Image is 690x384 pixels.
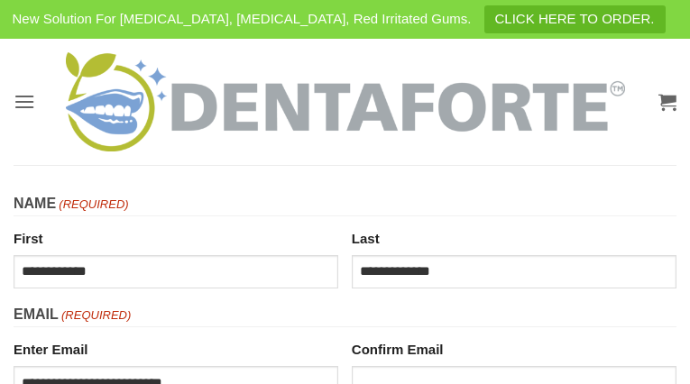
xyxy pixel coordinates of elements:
[14,334,338,361] label: Enter Email
[352,334,676,361] label: Confirm Email
[60,306,131,325] span: (Required)
[352,224,676,250] label: Last
[14,79,35,123] a: Menu
[14,303,676,327] legend: Email
[14,224,338,250] label: First
[658,82,676,122] a: View cart
[14,192,676,216] legend: Name
[484,5,666,33] a: CLICK HERE TO ORDER.
[58,196,129,215] span: (Required)
[66,52,625,151] img: DENTAFORTE™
